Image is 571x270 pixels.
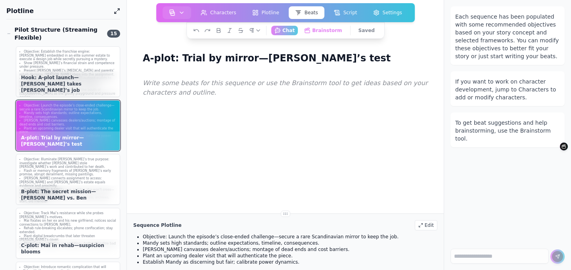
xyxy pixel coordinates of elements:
button: Saved [355,26,378,35]
div: A-plot: Trial by mirror—[PERSON_NAME]’s test [16,131,120,150]
li: Plant digital breadcrumbs that later threaten [PERSON_NAME]’s cover. [19,234,117,242]
h1: Plotline [6,6,111,16]
div: To get beat suggestions and help brainstorming, use the Brainstorm tool. [455,119,560,143]
button: Settings [367,6,408,19]
li: Mandy sets high standards; outline expectations, timeline, consequences. [143,240,437,246]
li: Rehab rule-breaking escalates; phone confiscation; stay extended. [19,226,117,234]
button: Plotline [246,6,285,19]
li: Mandy sets high standards; outline expectations, timeline, consequences. [19,111,117,119]
li: Plant an upcoming dealer visit that will authenticate the piece. [143,253,437,259]
a: Characters [193,5,244,21]
li: Objective: Establish the franchise engine: [PERSON_NAME] embedded in an elite summer estate to ex... [19,50,117,61]
button: Brainstorm [301,26,345,35]
button: Characters [194,6,243,19]
button: Chat [271,26,298,35]
button: Brainstorm [560,143,568,150]
a: Beats [287,5,326,21]
li: Establish Mandy as discerning but fair; calibrate power dynamics. [143,259,437,265]
a: Script [326,5,365,21]
a: Plotline [244,5,287,21]
span: 15 [107,30,120,38]
h2: Sequence Plotline [133,222,182,228]
div: Pilot Structure (Streaming Flexible) [6,26,102,42]
button: Beats [289,6,324,19]
li: Mai fixates on her ex and his new girlfriend; notices social connections to [PERSON_NAME]. [19,219,117,226]
h1: A-plot: Trial by mirror—[PERSON_NAME]’s test [140,51,394,66]
li: [PERSON_NAME] canvasses dealers/auctions; montage of dead ends and cost barriers. [143,246,437,253]
div: If you want to work on character development, jump to Characters to add or modify characters. [455,78,560,101]
li: Objective: Launch the episode’s close-ended challenge—secure a rare Scandinavian mirror to keep t... [143,234,437,240]
li: Show [PERSON_NAME]’s financial strain and competence under pressure. [19,61,117,69]
li: Objective: Track Mai’s resistance while she probes [PERSON_NAME]’s motives. [19,211,117,219]
li: Objective: Launch the episode’s close-ended challenge—secure a rare Scandinavian mirror to keep t... [19,104,117,111]
div: B-plot: The secret mission—[PERSON_NAME] vs. Ben [16,185,120,204]
button: Script [328,6,364,19]
a: Settings [365,5,410,21]
img: storyboard [169,10,175,16]
div: Edit [415,220,437,230]
li: [PERSON_NAME] canvasses dealers/auctions; montage of dead ends and cost barriers. [19,119,117,126]
li: Flash or memory fragments of [PERSON_NAME]’s early promise, abrupt derailment, missing paintings. [19,169,117,177]
li: Plant an upcoming dealer visit that will authenticate the piece. [19,127,117,134]
div: Each sequence has been populated with some recommended objectives based on your story concept and... [455,13,560,60]
li: Present [PERSON_NAME]’s [MEDICAL_DATA] and parents’ rehab decision; [PERSON_NAME] steps into the ... [19,69,117,76]
li: Objective: Illuminate [PERSON_NAME]’s true purpose: investigate whether [PERSON_NAME] stole [PERS... [19,158,117,169]
li: [PERSON_NAME] connects assignment to access: [PERSON_NAME] and [PERSON_NAME]’s estate equals evid... [19,177,117,188]
div: C-plot: Mai in rehab—suspicion blooms [16,239,120,258]
div: Hook: A-plot launch—[PERSON_NAME] takes [PERSON_NAME]’s job [16,71,120,97]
